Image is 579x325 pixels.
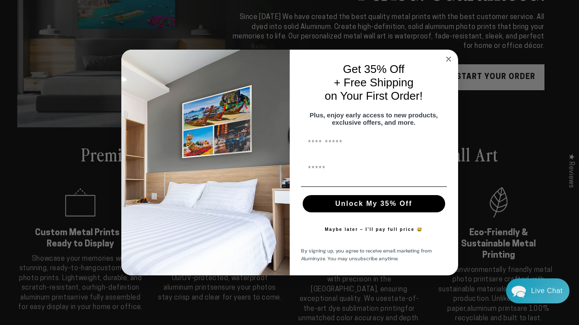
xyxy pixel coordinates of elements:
[343,63,405,76] span: Get 35% Off
[301,247,432,262] span: By signing up, you agree to receive email marketing from Aluminyze. You may unsubscribe anytime.
[506,278,570,303] div: Chat widget toggle
[325,89,423,102] span: on Your First Order!
[334,76,413,89] span: + Free Shipping
[303,195,445,212] button: Unlock My 35% Off
[531,278,563,303] div: Contact Us Directly
[320,221,427,238] button: Maybe later – I’ll pay full price 😅
[121,50,290,276] img: 728e4f65-7e6c-44e2-b7d1-0292a396982f.jpeg
[310,111,438,126] span: Plus, enjoy early access to new products, exclusive offers, and more.
[443,54,454,64] button: Close dialog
